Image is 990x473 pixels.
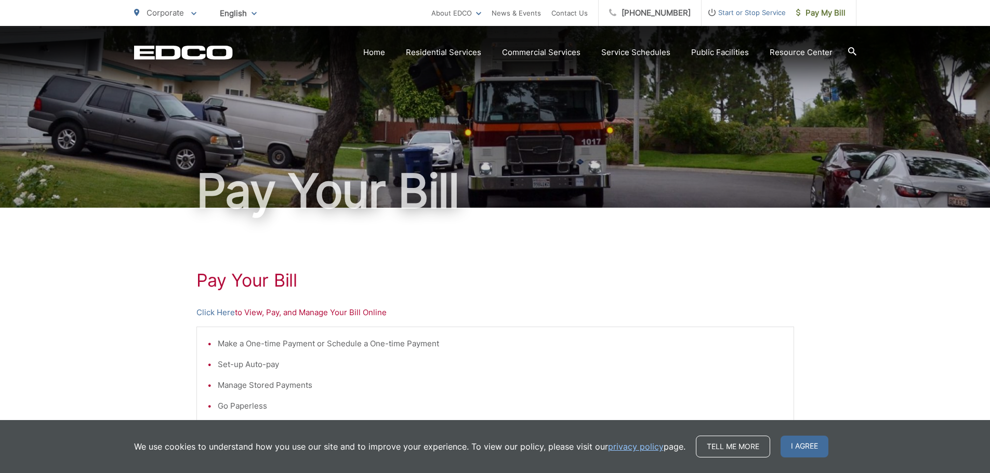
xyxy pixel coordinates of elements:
[406,46,481,59] a: Residential Services
[601,46,670,59] a: Service Schedules
[551,7,588,19] a: Contact Us
[608,440,664,453] a: privacy policy
[134,45,233,60] a: EDCD logo. Return to the homepage.
[363,46,385,59] a: Home
[196,306,235,319] a: Click Here
[781,436,828,457] span: I agree
[691,46,749,59] a: Public Facilities
[796,7,846,19] span: Pay My Bill
[218,400,783,412] li: Go Paperless
[147,8,184,18] span: Corporate
[492,7,541,19] a: News & Events
[218,358,783,371] li: Set-up Auto-pay
[134,440,685,453] p: We use cookies to understand how you use our site and to improve your experience. To view our pol...
[218,379,783,391] li: Manage Stored Payments
[212,4,265,22] span: English
[431,7,481,19] a: About EDCO
[218,337,783,350] li: Make a One-time Payment or Schedule a One-time Payment
[196,306,794,319] p: to View, Pay, and Manage Your Bill Online
[134,165,856,217] h1: Pay Your Bill
[502,46,580,59] a: Commercial Services
[196,270,794,291] h1: Pay Your Bill
[696,436,770,457] a: Tell me more
[770,46,833,59] a: Resource Center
